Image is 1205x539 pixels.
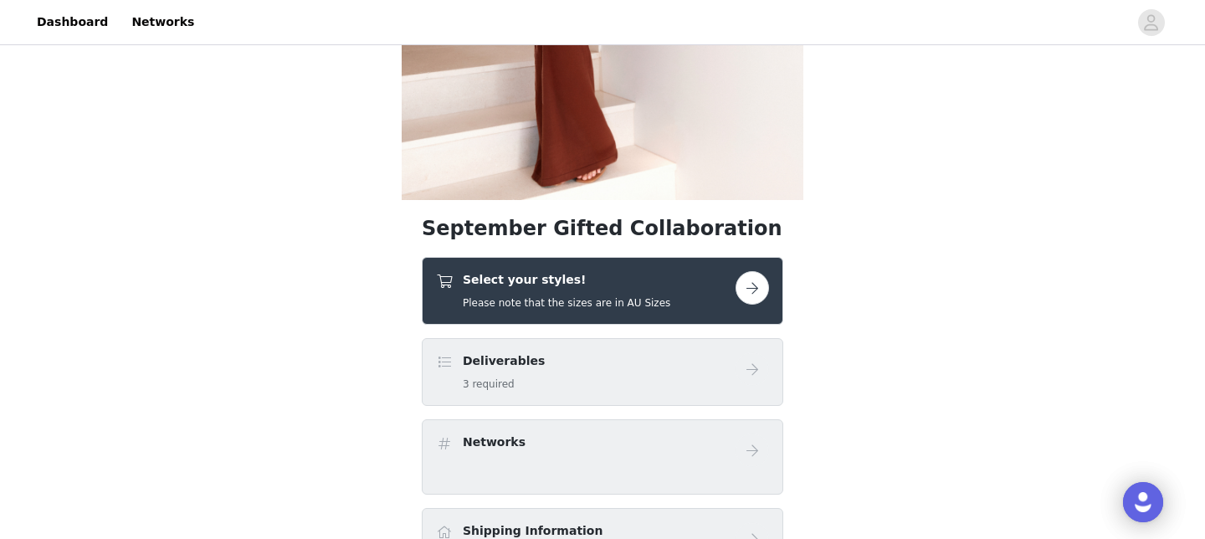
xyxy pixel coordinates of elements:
[422,213,783,244] h1: September Gifted Collaboration
[422,338,783,406] div: Deliverables
[463,271,670,289] h4: Select your styles!
[463,434,526,451] h4: Networks
[463,352,545,370] h4: Deliverables
[463,377,545,392] h5: 3 required
[1123,482,1163,522] div: Open Intercom Messenger
[121,3,204,41] a: Networks
[422,257,783,325] div: Select your styles!
[1143,9,1159,36] div: avatar
[27,3,118,41] a: Dashboard
[463,295,670,311] h5: Please note that the sizes are in AU Sizes
[422,419,783,495] div: Networks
